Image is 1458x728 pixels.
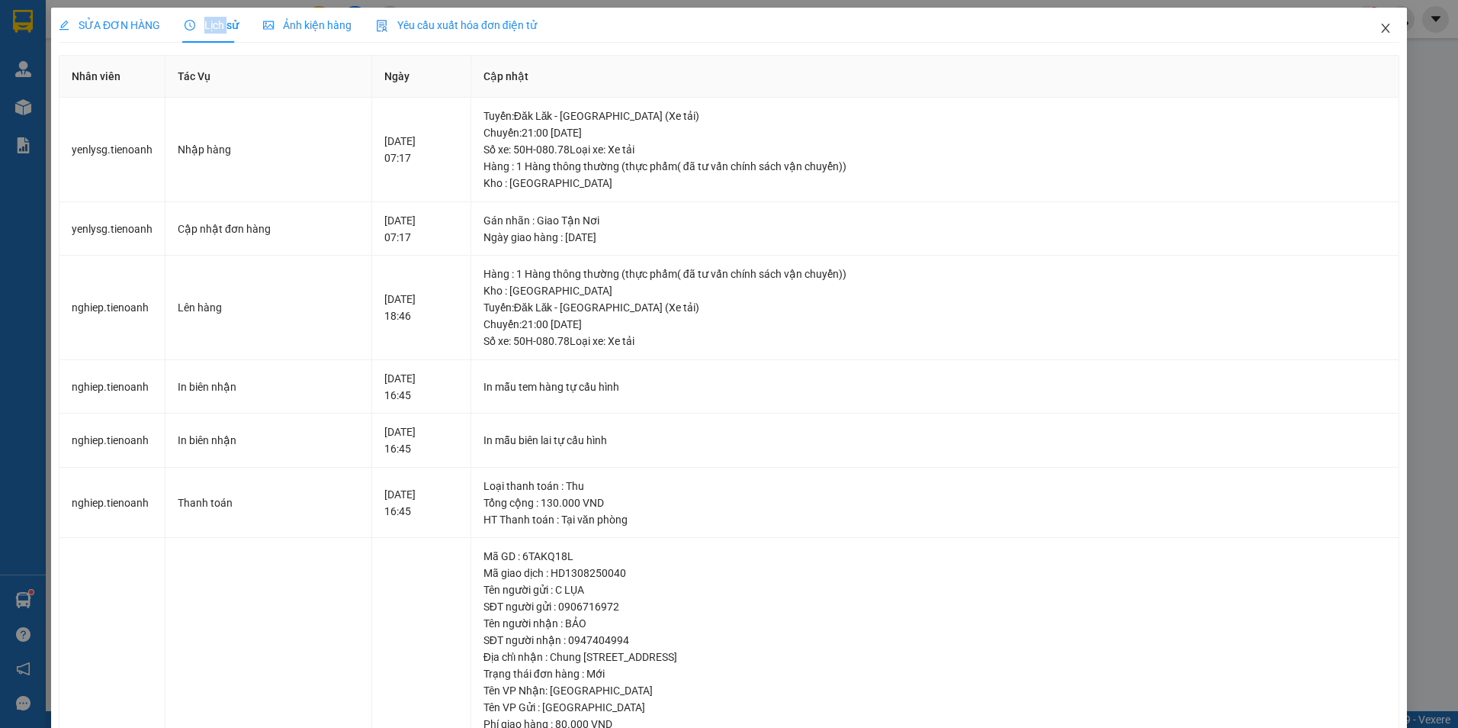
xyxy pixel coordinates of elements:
[483,229,1386,246] div: Ngày giao hàng : [DATE]
[483,598,1386,615] div: SĐT người gửi : 0906716972
[1379,22,1392,34] span: close
[483,494,1386,511] div: Tổng cộng : 130.000 VND
[59,20,69,31] span: edit
[483,266,1386,282] div: Hàng : 1 Hàng thông thường (thực phẩm( đã tư vấn chính sách vận chuyển))
[59,202,165,256] td: yenlysg.tienoanh
[483,108,1386,158] div: Tuyến : Đăk Lăk - [GEOGRAPHIC_DATA] (Xe tải) Chuyến: 21:00 [DATE] Số xe: 50H-080.78 Loại xe: Xe tải
[384,424,458,457] div: [DATE] 16:45
[384,486,458,520] div: [DATE] 16:45
[384,291,458,324] div: [DATE] 18:46
[59,19,160,31] span: SỬA ĐƠN HÀNG
[483,299,1386,350] div: Tuyến : Đăk Lăk - [GEOGRAPHIC_DATA] (Xe tải) Chuyến: 21:00 [DATE] Số xe: 50H-080.78 Loại xe: Xe tải
[483,478,1386,494] div: Loại thanh toán : Thu
[165,56,372,98] th: Tác Vụ
[483,511,1386,528] div: HT Thanh toán : Tại văn phòng
[263,19,352,31] span: Ảnh kiện hàng
[483,212,1386,229] div: Gán nhãn : Giao Tận Nơi
[483,632,1386,649] div: SĐT người nhận : 0947404994
[483,548,1386,565] div: Mã GD : 6TAKQ18L
[372,56,471,98] th: Ngày
[59,56,165,98] th: Nhân viên
[483,175,1386,192] div: Kho : [GEOGRAPHIC_DATA]
[178,378,359,395] div: In biên nhận
[178,299,359,316] div: Lên hàng
[483,615,1386,632] div: Tên người nhận : BẢO
[483,699,1386,716] div: Tên VP Gửi : [GEOGRAPHIC_DATA]
[59,414,165,468] td: nghiep.tienoanh
[185,19,239,31] span: Lịch sử
[471,56,1399,98] th: Cập nhật
[59,360,165,414] td: nghiep.tienoanh
[178,432,359,449] div: In biên nhận
[483,649,1386,665] div: Địa chỉ nhận : Chung [STREET_ADDRESS]
[178,494,359,511] div: Thanh toán
[59,98,165,202] td: yenlysg.tienoanh
[384,212,458,246] div: [DATE] 07:17
[483,158,1386,175] div: Hàng : 1 Hàng thông thường (thực phẩm( đã tư vấn chính sách vận chuyển))
[483,682,1386,699] div: Tên VP Nhận: [GEOGRAPHIC_DATA]
[59,256,165,360] td: nghiep.tienoanh
[376,19,537,31] span: Yêu cầu xuất hóa đơn điện tử
[483,665,1386,682] div: Trạng thái đơn hàng : Mới
[263,20,274,31] span: picture
[483,432,1386,449] div: In mẫu biên lai tự cấu hình
[1364,8,1407,50] button: Close
[384,133,458,166] div: [DATE] 07:17
[483,282,1386,299] div: Kho : [GEOGRAPHIC_DATA]
[483,581,1386,598] div: Tên người gửi : C LỤA
[384,370,458,404] div: [DATE] 16:45
[178,221,359,237] div: Cập nhật đơn hàng
[59,468,165,539] td: nghiep.tienoanh
[178,141,359,158] div: Nhập hàng
[376,20,388,32] img: icon
[483,378,1386,395] div: In mẫu tem hàng tự cấu hình
[483,565,1386,581] div: Mã giao dịch : HD1308250040
[185,20,195,31] span: clock-circle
